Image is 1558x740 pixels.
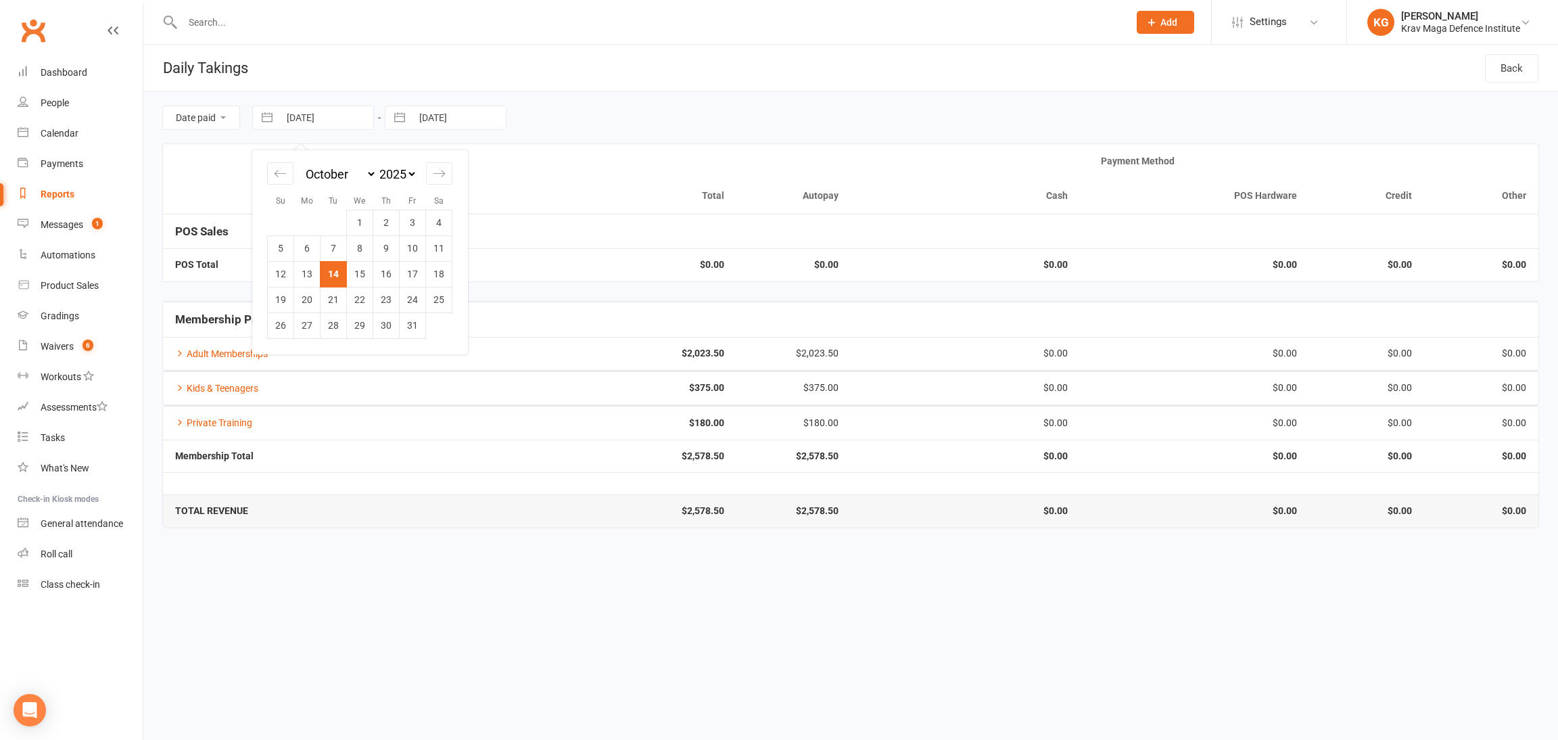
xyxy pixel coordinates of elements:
[1401,22,1520,34] div: Krav Maga Defence Institute
[749,348,839,359] div: $2,023.50
[41,549,72,559] div: Roll call
[18,149,143,179] a: Payments
[321,261,347,287] td: Selected. Tuesday, October 14, 2025
[1321,383,1411,393] div: $0.00
[179,13,1119,32] input: Search...
[1092,451,1297,461] strong: $0.00
[426,287,452,313] td: Saturday, October 25, 2025
[1321,506,1411,516] strong: $0.00
[268,235,294,261] td: Sunday, October 5, 2025
[863,418,1068,428] div: $0.00
[519,383,724,393] strong: $375.00
[519,348,724,359] strong: $2,023.50
[1436,418,1526,428] div: $0.00
[1321,348,1411,359] div: $0.00
[1137,11,1194,34] button: Add
[18,240,143,271] a: Automations
[519,260,724,270] strong: $0.00
[321,235,347,261] td: Tuesday, October 7, 2025
[426,261,452,287] td: Saturday, October 18, 2025
[41,341,74,352] div: Waivers
[749,506,839,516] strong: $2,578.50
[41,219,83,230] div: Messages
[426,210,452,235] td: Saturday, October 4, 2025
[175,505,248,516] strong: TOTAL REVENUE
[1401,10,1520,22] div: [PERSON_NAME]
[18,362,143,392] a: Workouts
[294,235,321,261] td: Monday, October 6, 2025
[749,156,1526,166] div: Payment Method
[41,250,95,260] div: Automations
[1436,506,1526,516] strong: $0.00
[373,287,400,313] td: Thursday, October 23, 2025
[41,189,74,200] div: Reports
[400,261,426,287] td: Friday, October 17, 2025
[18,88,143,118] a: People
[412,106,506,129] input: To
[1321,260,1411,270] strong: $0.00
[749,418,839,428] div: $180.00
[41,128,78,139] div: Calendar
[41,518,123,529] div: General attendance
[373,261,400,287] td: Thursday, October 16, 2025
[1436,348,1526,359] div: $0.00
[1436,451,1526,461] strong: $0.00
[18,118,143,149] a: Calendar
[267,162,293,185] div: Move backward to switch to the previous month.
[294,261,321,287] td: Monday, October 13, 2025
[41,310,79,321] div: Gradings
[408,196,416,206] small: Fr
[863,348,1068,359] div: $0.00
[276,196,285,206] small: Su
[175,383,258,394] a: Kids & Teenagers
[294,287,321,313] td: Monday, October 20, 2025
[18,331,143,362] a: Waivers 6
[1092,418,1297,428] div: $0.00
[41,579,100,590] div: Class check-in
[519,506,724,516] strong: $2,578.50
[1092,348,1297,359] div: $0.00
[41,158,83,169] div: Payments
[1092,260,1297,270] strong: $0.00
[175,225,1526,238] h5: POS Sales
[18,392,143,423] a: Assessments
[1367,9,1394,36] div: KG
[18,301,143,331] a: Gradings
[426,235,452,261] td: Saturday, October 11, 2025
[268,261,294,287] td: Sunday, October 12, 2025
[400,287,426,313] td: Friday, October 24, 2025
[863,383,1068,393] div: $0.00
[381,196,391,206] small: Th
[1321,418,1411,428] div: $0.00
[321,287,347,313] td: Tuesday, October 21, 2025
[434,196,444,206] small: Sa
[373,210,400,235] td: Thursday, October 2, 2025
[175,313,1526,326] h5: Membership Payments
[400,313,426,338] td: Friday, October 31, 2025
[1321,191,1411,201] div: Credit
[279,106,373,129] input: From
[1436,260,1526,270] strong: $0.00
[16,14,50,47] a: Clubworx
[321,313,347,338] td: Tuesday, October 28, 2025
[41,463,89,473] div: What's New
[18,570,143,600] a: Class kiosk mode
[18,210,143,240] a: Messages 1
[18,57,143,88] a: Dashboard
[1436,191,1526,201] div: Other
[749,191,839,201] div: Autopay
[1485,54,1538,83] a: Back
[347,313,373,338] td: Wednesday, October 29, 2025
[347,261,373,287] td: Wednesday, October 15, 2025
[252,150,467,354] div: Calendar
[18,539,143,570] a: Roll call
[1092,506,1297,516] strong: $0.00
[1250,7,1287,37] span: Settings
[175,417,252,428] a: Private Training
[175,348,268,359] a: Adult Memberships
[749,451,839,461] strong: $2,578.50
[347,287,373,313] td: Wednesday, October 22, 2025
[347,235,373,261] td: Wednesday, October 8, 2025
[863,506,1068,516] strong: $0.00
[143,45,248,91] h1: Daily Takings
